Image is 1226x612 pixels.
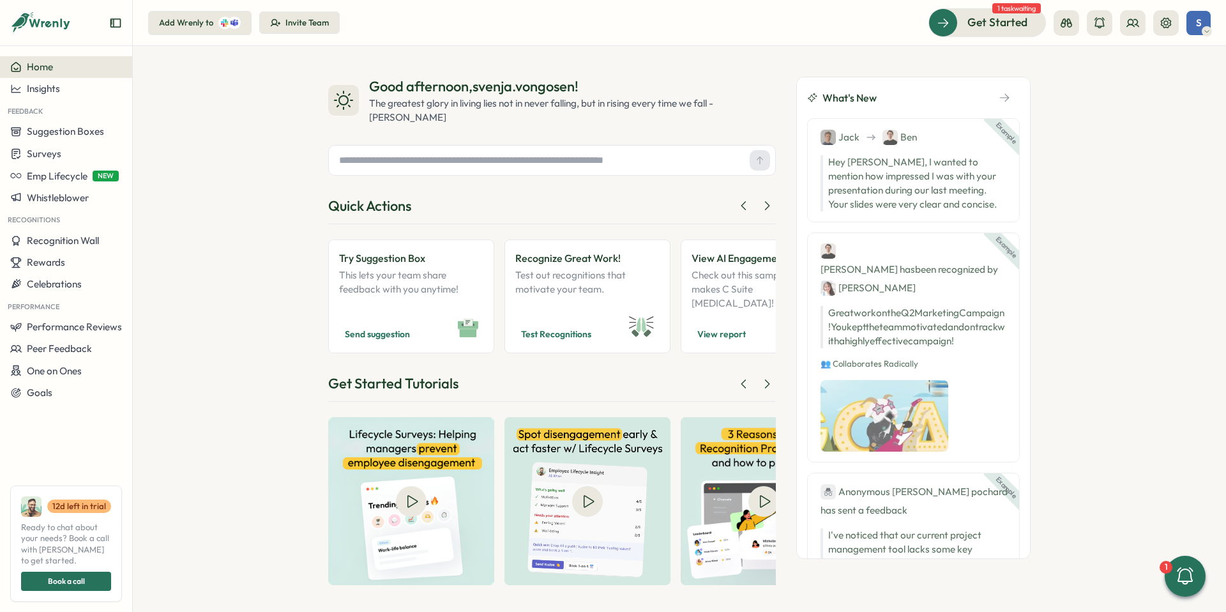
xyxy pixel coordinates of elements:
span: Suggestion Boxes [27,125,104,137]
a: View AI Engagement ReportCheck out this sample report that makes C Suite [MEDICAL_DATA]!View report [681,240,847,354]
div: Anonymous [PERSON_NAME] pochard [821,484,1008,500]
span: Rewards [27,256,65,268]
span: Home [27,61,53,73]
div: Ben [882,129,917,145]
img: Ben [882,130,898,145]
span: Emp Lifecycle [27,170,87,182]
span: Whistleblower [27,192,89,204]
button: 1 [1165,556,1206,597]
span: Recognition Wall [27,234,99,247]
button: S [1186,11,1211,35]
div: Get Started Tutorials [328,374,458,394]
span: Book a call [48,572,85,590]
span: Test Recognitions [521,326,591,342]
div: has sent a feedback [821,484,1006,518]
span: What's New [822,90,877,106]
span: 1 task waiting [992,3,1041,13]
p: This lets your team share feedback with you anytime! [339,268,483,310]
img: Jane [821,280,836,296]
button: Test Recognitions [515,326,597,342]
button: Add Wrenly to [148,11,252,35]
div: The greatest glory in living lies not in never falling, but in rising every time we fall - [PERSO... [369,96,776,125]
span: S [1196,17,1202,28]
a: Try Suggestion BoxThis lets your team share feedback with you anytime!Send suggestion [328,240,494,354]
button: Expand sidebar [109,17,122,29]
p: I've noticed that our current project management tool lacks some key features that could make col... [828,528,1006,585]
p: Great work on the Q2 Marketing Campaign! You kept the team motivated and on track with a highly e... [821,306,1006,348]
span: Peer Feedback [27,342,92,355]
p: View AI Engagement Report [692,250,836,266]
img: Ben [821,243,836,259]
p: Check out this sample report that makes C Suite [MEDICAL_DATA]! [692,268,836,310]
p: Recognize Great Work! [515,250,660,266]
span: Get Started [967,14,1027,31]
button: Book a call [21,572,111,591]
div: [PERSON_NAME] has been recognized by [821,243,1006,296]
img: Helping managers prevent employee disengagement [328,417,494,585]
button: Get Started [928,8,1046,36]
img: Spot disengagement early & act faster with Lifecycle surveys [504,417,670,585]
span: One on Ones [27,365,82,377]
img: Ali Khan [21,496,42,517]
p: Test out recognitions that motivate your team. [515,268,660,310]
p: 👥 Collaborates Radically [821,358,1006,370]
div: [PERSON_NAME] [821,280,916,296]
div: Quick Actions [328,196,411,216]
div: 1 [1160,561,1172,574]
span: Goals [27,386,52,399]
span: Performance Reviews [27,321,122,333]
img: Recognition Image [821,380,948,452]
button: Send suggestion [339,326,416,342]
div: Add Wrenly to [159,17,213,29]
img: Jack [821,130,836,145]
span: NEW [93,171,119,181]
p: Try Suggestion Box [339,250,483,266]
span: Surveys [27,148,61,160]
button: View report [692,326,752,342]
a: Recognize Great Work!Test out recognitions that motivate your team.Test Recognitions [504,240,670,354]
button: Invite Team [259,11,340,34]
p: Hey [PERSON_NAME], I wanted to mention how impressed I was with your presentation during our last... [821,155,1006,211]
div: Invite Team [285,17,329,29]
span: Send suggestion [345,326,410,342]
span: View report [697,326,746,342]
span: Insights [27,82,60,95]
div: Good afternoon , svenja.vongosen ! [369,77,776,96]
span: Celebrations [27,278,82,290]
div: Jack [821,129,859,145]
img: How to use the Wrenly AI Assistant [681,417,847,585]
span: Ready to chat about your needs? Book a call with [PERSON_NAME] to get started. [21,522,111,567]
a: 12d left in trial [47,500,111,514]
